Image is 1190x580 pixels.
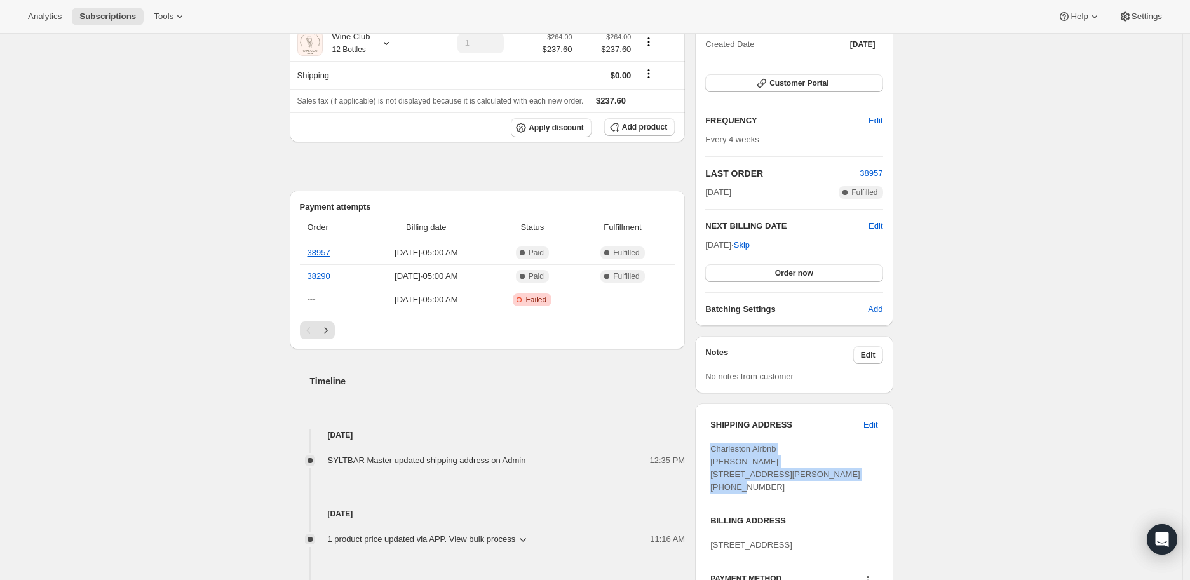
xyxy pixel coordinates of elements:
[705,346,853,364] h3: Notes
[79,11,136,22] span: Subscriptions
[328,533,516,546] span: 1 product price updated via APP .
[868,303,882,316] span: Add
[710,419,863,431] h3: SHIPPING ADDRESS
[869,114,882,127] span: Edit
[611,71,632,80] span: $0.00
[72,8,144,25] button: Subscriptions
[320,529,538,550] button: 1 product price updated via APP. View bulk process
[734,239,750,252] span: Skip
[639,35,659,49] button: Product actions
[705,135,759,144] span: Every 4 weeks
[726,235,757,255] button: Skip
[613,248,639,258] span: Fulfilled
[308,248,330,257] a: 38957
[860,299,890,320] button: Add
[710,444,860,492] span: Charleston Airbnb [PERSON_NAME] [STREET_ADDRESS][PERSON_NAME] [PHONE_NUMBER]
[300,201,675,213] h2: Payment attempts
[705,167,860,180] h2: LAST ORDER
[154,11,173,22] span: Tools
[494,221,571,234] span: Status
[1071,11,1088,22] span: Help
[861,111,890,131] button: Edit
[863,419,877,431] span: Edit
[705,220,869,233] h2: NEXT BILLING DATE
[853,346,883,364] button: Edit
[861,350,876,360] span: Edit
[547,33,572,41] small: $264.00
[529,123,584,133] span: Apply discount
[297,97,584,105] span: Sales tax (if applicable) is not displayed because it is calculated with each new order.
[705,186,731,199] span: [DATE]
[850,39,876,50] span: [DATE]
[622,122,667,132] span: Add product
[705,38,754,51] span: Created Date
[705,303,868,316] h6: Batching Settings
[705,114,869,127] h2: FREQUENCY
[579,43,631,56] span: $237.60
[851,187,877,198] span: Fulfilled
[860,168,882,178] a: 38957
[323,30,370,56] div: Wine Club
[650,454,686,467] span: 12:35 PM
[525,295,546,305] span: Failed
[578,221,667,234] span: Fulfillment
[310,375,686,388] h2: Timeline
[710,515,877,527] h3: BILLING ADDRESS
[328,455,526,465] span: SYLTBAR Master updated shipping address on Admin
[449,534,516,544] button: View bulk process
[308,271,330,281] a: 38290
[542,43,572,56] span: $237.60
[705,372,794,381] span: No notes from customer
[842,36,883,53] button: [DATE]
[639,67,659,81] button: Shipping actions
[1111,8,1170,25] button: Settings
[705,264,882,282] button: Order now
[366,246,487,259] span: [DATE] · 05:00 AM
[856,415,885,435] button: Edit
[710,540,792,550] span: [STREET_ADDRESS]
[511,118,592,137] button: Apply discount
[596,96,626,105] span: $237.60
[1132,11,1162,22] span: Settings
[300,321,675,339] nav: Pagination
[1147,524,1177,555] div: Open Intercom Messenger
[20,8,69,25] button: Analytics
[300,213,362,241] th: Order
[1050,8,1108,25] button: Help
[650,533,685,546] span: 11:16 AM
[869,220,882,233] button: Edit
[529,271,544,281] span: Paid
[529,248,544,258] span: Paid
[705,240,750,250] span: [DATE] ·
[705,74,882,92] button: Customer Portal
[769,78,828,88] span: Customer Portal
[613,271,639,281] span: Fulfilled
[308,295,316,304] span: ---
[290,429,686,442] h4: [DATE]
[28,11,62,22] span: Analytics
[775,268,813,278] span: Order now
[317,321,335,339] button: Next
[366,293,487,306] span: [DATE] · 05:00 AM
[860,167,882,180] button: 38957
[606,33,631,41] small: $264.00
[290,61,423,89] th: Shipping
[366,221,487,234] span: Billing date
[146,8,194,25] button: Tools
[604,118,675,136] button: Add product
[290,508,686,520] h4: [DATE]
[366,270,487,283] span: [DATE] · 05:00 AM
[332,45,366,54] small: 12 Bottles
